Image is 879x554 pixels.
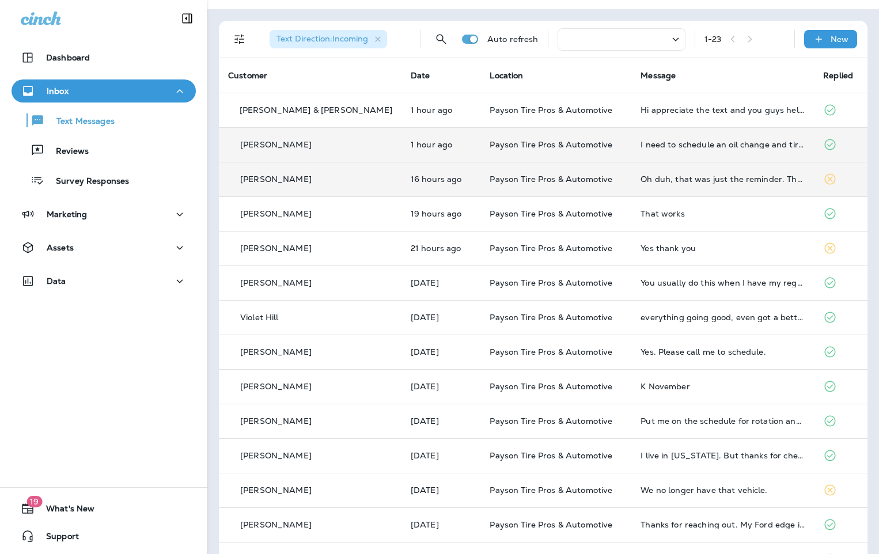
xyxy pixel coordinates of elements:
p: [PERSON_NAME] [240,244,312,253]
p: [PERSON_NAME] [240,520,312,529]
button: Assets [12,236,196,259]
p: Sep 21, 2025 09:12 AM [411,416,472,426]
p: Sep 23, 2025 08:39 AM [411,278,472,287]
p: New [831,35,848,44]
p: Auto refresh [487,35,539,44]
div: I need to schedule an oil change and tire rotation [641,140,805,149]
div: Text Direction:Incoming [270,30,387,48]
p: Reviews [44,146,89,157]
p: Dashboard [46,53,90,62]
span: Text Direction : Incoming [276,33,368,44]
p: [PERSON_NAME] & [PERSON_NAME] [240,105,392,115]
button: Support [12,525,196,548]
p: Sep 23, 2025 04:42 PM [411,174,472,184]
span: Payson Tire Pros & Automotive [490,416,612,426]
p: [PERSON_NAME] [240,278,312,287]
div: Yes thank you [641,244,805,253]
button: Dashboard [12,46,196,69]
div: Hi appreciate the text and you guys helped us out greatly but we don't live in Payson so that's w... [641,105,805,115]
span: Payson Tire Pros & Automotive [490,174,612,184]
span: Payson Tire Pros & Automotive [490,278,612,288]
p: Sep 22, 2025 11:16 AM [411,347,472,356]
div: Yes. Please call me to schedule. [641,347,805,356]
p: Violet Hill [240,313,279,322]
p: [PERSON_NAME] [240,451,312,460]
p: Sep 21, 2025 08:20 AM [411,485,472,495]
p: Inbox [47,86,69,96]
button: Survey Responses [12,168,196,192]
span: Location [490,70,523,81]
p: [PERSON_NAME] [240,347,312,356]
span: Payson Tire Pros & Automotive [490,381,612,392]
div: We no longer have that vehicle. [641,485,805,495]
button: Text Messages [12,108,196,132]
div: K November [641,382,805,391]
button: Reviews [12,138,196,162]
span: Payson Tire Pros & Automotive [490,139,612,150]
p: [PERSON_NAME] [240,140,312,149]
button: Marketing [12,203,196,226]
p: Text Messages [45,116,115,127]
span: Message [641,70,676,81]
button: Search Messages [430,28,453,51]
p: [PERSON_NAME] [240,209,312,218]
div: 1 - 23 [704,35,722,44]
p: Sep 22, 2025 08:24 AM [411,382,472,391]
span: What's New [35,504,94,518]
span: 19 [26,496,42,507]
p: [PERSON_NAME] [240,174,312,184]
p: Sep 24, 2025 08:21 AM [411,140,472,149]
span: Payson Tire Pros & Automotive [490,450,612,461]
button: Data [12,270,196,293]
p: Survey Responses [44,176,129,187]
span: Replied [823,70,853,81]
div: I live in Alaska. But thanks for checking in. [641,451,805,460]
p: Assets [47,243,74,252]
span: Date [411,70,430,81]
span: Payson Tire Pros & Automotive [490,105,612,115]
span: Payson Tire Pros & Automotive [490,519,612,530]
p: Sep 23, 2025 08:22 AM [411,313,472,322]
span: Payson Tire Pros & Automotive [490,312,612,322]
span: Payson Tire Pros & Automotive [490,347,612,357]
p: Sep 23, 2025 11:57 AM [411,244,472,253]
div: Oh duh, that was just the reminder. Thanks guys! [641,174,805,184]
p: [PERSON_NAME] [240,416,312,426]
p: [PERSON_NAME] [240,485,312,495]
span: Payson Tire Pros & Automotive [490,243,612,253]
div: That works [641,209,805,218]
button: 19What's New [12,497,196,520]
p: Sep 24, 2025 08:22 AM [411,105,472,115]
span: Support [35,532,79,545]
div: Thanks for reaching out. My Ford edge is running like a champ. [641,520,805,529]
span: Customer [228,70,267,81]
div: You usually do this when I have my regular service done! My mileage is well under when that happe... [641,278,805,287]
p: Sep 23, 2025 01:55 PM [411,209,472,218]
div: Put me on the schedule for rotation and also brakes [641,416,805,426]
p: Sep 21, 2025 08:22 AM [411,451,472,460]
div: everything going good, even got a better vehicle now [641,313,805,322]
button: Filters [228,28,251,51]
p: [PERSON_NAME] [240,382,312,391]
span: Payson Tire Pros & Automotive [490,208,612,219]
p: Sep 20, 2025 09:58 AM [411,520,472,529]
p: Marketing [47,210,87,219]
button: Inbox [12,79,196,103]
span: Payson Tire Pros & Automotive [490,485,612,495]
p: Data [47,276,66,286]
button: Collapse Sidebar [171,7,203,30]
